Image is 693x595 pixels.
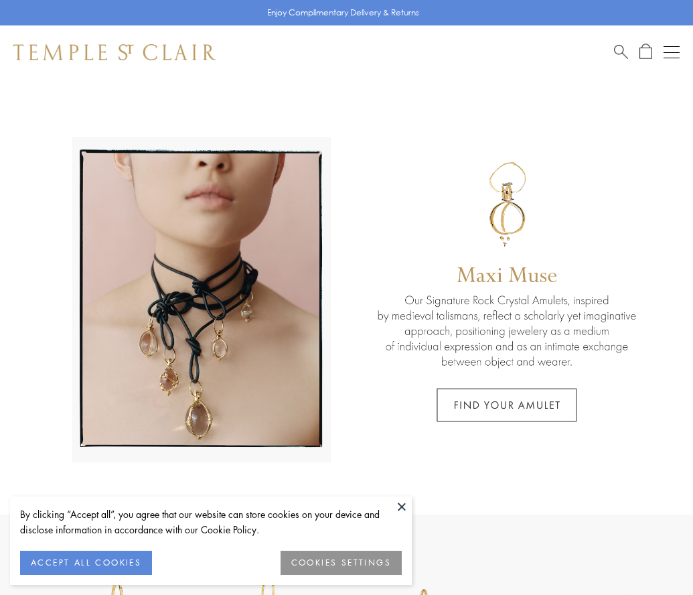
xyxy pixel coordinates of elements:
p: Enjoy Complimentary Delivery & Returns [267,6,419,19]
button: ACCEPT ALL COOKIES [20,551,152,575]
a: Open Shopping Bag [639,44,652,60]
div: By clicking “Accept all”, you agree that our website can store cookies on your device and disclos... [20,507,402,537]
button: Open navigation [664,44,680,60]
a: Search [614,44,628,60]
img: Temple St. Clair [13,44,216,60]
button: COOKIES SETTINGS [281,551,402,575]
